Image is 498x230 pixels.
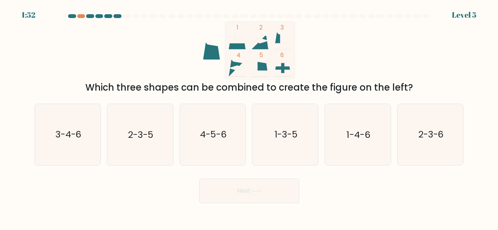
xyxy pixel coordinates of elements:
[259,23,263,31] tspan: 2
[418,128,444,141] text: 2-3-6
[452,9,476,21] div: Level 5
[128,128,153,141] text: 2-3-5
[280,23,283,31] tspan: 3
[200,128,227,141] text: 4-5-6
[280,51,283,59] tspan: 6
[274,128,297,141] text: 1-3-5
[199,179,299,203] button: Next
[39,81,459,94] div: Which three shapes can be combined to create the figure on the left?
[347,128,370,141] text: 1-4-6
[259,51,263,59] tspan: 5
[237,51,241,59] tspan: 4
[22,9,35,21] div: 1:52
[237,23,238,31] tspan: 1
[55,128,81,141] text: 3-4-6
